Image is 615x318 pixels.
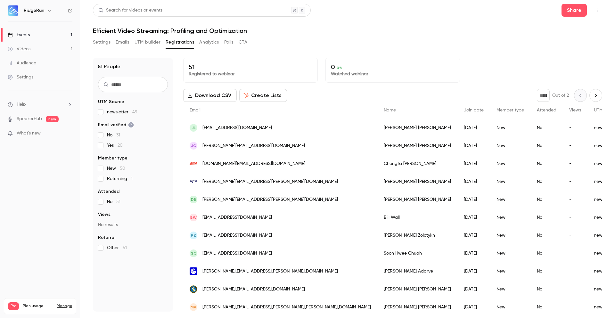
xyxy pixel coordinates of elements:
div: No [530,191,563,208]
span: [PERSON_NAME][EMAIL_ADDRESS][PERSON_NAME][DOMAIN_NAME] [202,268,338,275]
span: No [107,199,120,205]
span: [PERSON_NAME][EMAIL_ADDRESS][PERSON_NAME][DOMAIN_NAME] [202,196,338,203]
div: Settings [8,74,33,80]
div: [DATE] [457,191,490,208]
div: [PERSON_NAME] Adarve [377,262,457,280]
div: - [563,173,587,191]
span: Attended [98,188,119,195]
span: 1 [131,176,133,181]
button: Settings [93,37,111,47]
span: Help [17,101,26,108]
div: - [563,298,587,316]
p: Registered to webinar [189,71,312,77]
span: Pro [8,302,19,310]
div: - [563,262,587,280]
span: Member type [496,108,524,112]
span: PZ [191,232,196,238]
button: Share [562,4,587,17]
div: Videos [8,46,30,52]
span: Returning [107,175,133,182]
span: 49 [132,110,137,114]
div: No [530,298,563,316]
div: - [563,226,587,244]
div: - [563,119,587,137]
div: [PERSON_NAME] Zolotykh [377,226,457,244]
div: No [530,119,563,137]
span: [DOMAIN_NAME][EMAIL_ADDRESS][DOMAIN_NAME] [202,160,305,167]
a: Manage [57,304,72,309]
img: qrosolutions.co.uk [190,178,197,185]
span: New [107,165,125,172]
span: [PERSON_NAME][EMAIL_ADDRESS][PERSON_NAME][PERSON_NAME][DOMAIN_NAME] [202,304,371,311]
span: BW [190,215,197,220]
div: Bill Wall [377,208,457,226]
div: Search for videos or events [98,7,162,14]
span: Join date [464,108,484,112]
img: RidgeRun [8,5,18,16]
h1: Efficient Video Streaming: Profiling and Optimization [93,27,602,35]
p: 0 [331,63,455,71]
span: No [107,132,120,138]
span: [EMAIL_ADDRESS][DOMAIN_NAME] [202,125,272,131]
button: UTM builder [135,37,160,47]
div: No [530,137,563,155]
div: Audience [8,60,36,66]
span: 50 [120,166,125,171]
span: 20 [118,143,123,148]
div: [DATE] [457,173,490,191]
img: lmco.com [190,285,197,293]
div: [DATE] [457,226,490,244]
span: UTM Source [98,99,124,105]
li: help-dropdown-opener [8,101,72,108]
button: Registrations [166,37,194,47]
button: Download CSV [183,89,237,102]
div: [DATE] [457,262,490,280]
span: SC [191,250,196,256]
div: [DATE] [457,208,490,226]
a: SpeakerHub [17,116,42,122]
span: Member type [98,155,127,161]
span: 0 % [337,66,342,70]
p: Out of 2 [552,92,569,99]
button: Next page [589,89,602,102]
span: jl [192,125,196,131]
span: Referrer [98,234,116,241]
div: No [530,155,563,173]
div: [DATE] [457,119,490,137]
button: Emails [116,37,129,47]
span: [EMAIL_ADDRESS][DOMAIN_NAME] [202,214,272,221]
div: Soon Hwee Chuah [377,244,457,262]
div: - [563,191,587,208]
span: Other [107,245,127,251]
div: New [490,244,530,262]
div: No [530,226,563,244]
span: new [46,116,59,122]
span: Email [190,108,201,112]
div: [PERSON_NAME] [PERSON_NAME] [377,137,457,155]
h6: RidgeRun [24,7,44,14]
p: Watched webinar [331,71,455,77]
p: No results [98,222,168,228]
span: Yes [107,142,123,149]
div: [DATE] [457,298,490,316]
div: [PERSON_NAME] [PERSON_NAME] [377,191,457,208]
div: - [563,208,587,226]
span: Email verified [98,122,134,128]
span: Views [98,211,111,218]
div: No [530,244,563,262]
div: New [490,298,530,316]
span: [PERSON_NAME][EMAIL_ADDRESS][PERSON_NAME][DOMAIN_NAME] [202,178,338,185]
p: 51 [189,63,312,71]
div: [DATE] [457,244,490,262]
h1: 51 People [98,63,120,70]
span: DB [191,197,196,202]
span: [PERSON_NAME][EMAIL_ADDRESS][DOMAIN_NAME] [202,143,305,149]
div: No [530,173,563,191]
div: [PERSON_NAME] [PERSON_NAME] [377,119,457,137]
img: geniussports.com [190,267,197,275]
button: Analytics [199,37,219,47]
div: New [490,119,530,137]
span: newsletter [107,109,137,115]
span: 51 [116,200,120,204]
div: [PERSON_NAME] [PERSON_NAME] [377,280,457,298]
